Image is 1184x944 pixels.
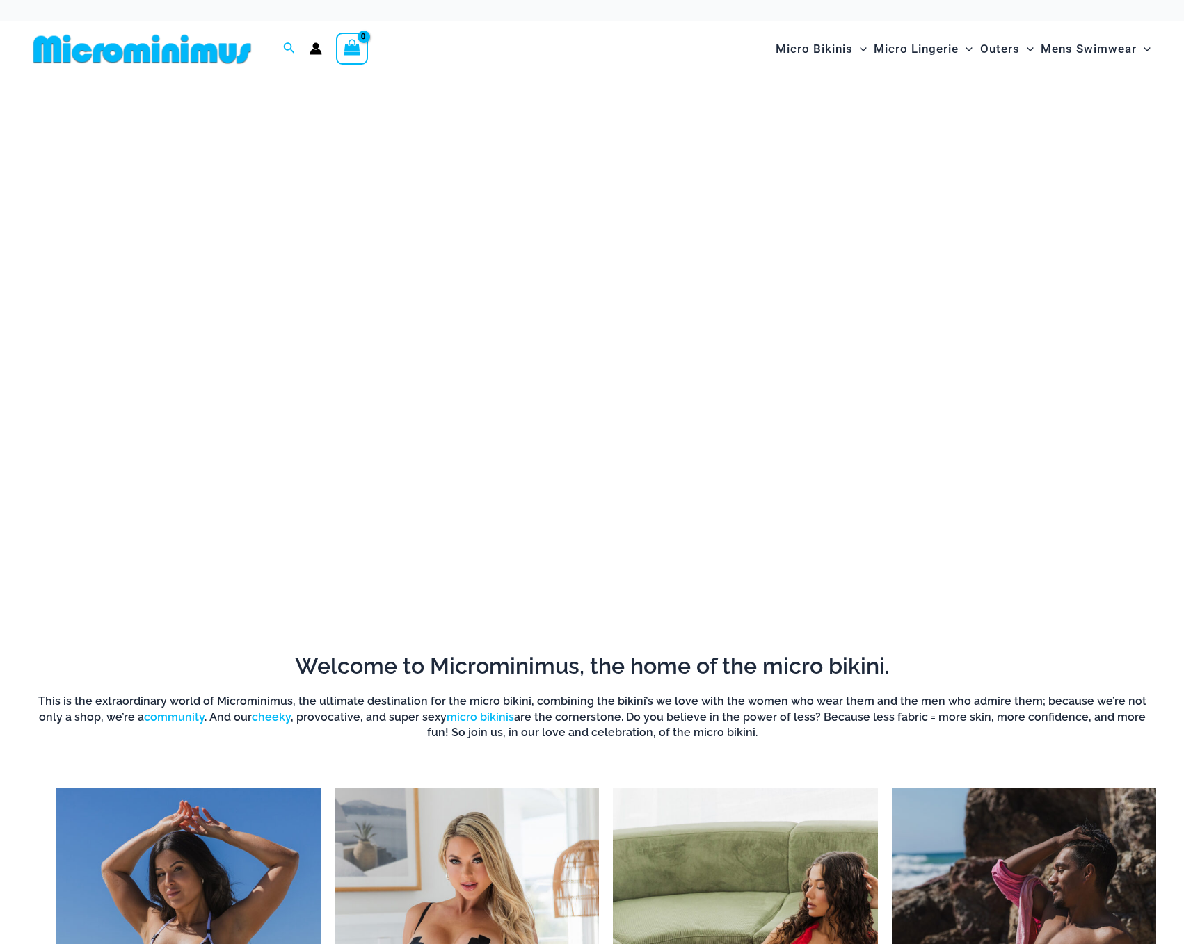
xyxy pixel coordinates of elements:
[28,33,257,65] img: MM SHOP LOGO FLAT
[980,31,1020,67] span: Outers
[770,26,1156,72] nav: Site Navigation
[336,33,368,65] a: View Shopping Cart, empty
[28,694,1156,740] h6: This is the extraordinary world of Microminimus, the ultimate destination for the micro bikini, c...
[772,28,870,70] a: Micro BikinisMenu ToggleMenu Toggle
[447,710,514,724] a: micro bikinis
[853,31,867,67] span: Menu Toggle
[776,31,853,67] span: Micro Bikinis
[252,710,291,724] a: cheeky
[28,651,1156,681] h2: Welcome to Microminimus, the home of the micro bikini.
[1037,28,1154,70] a: Mens SwimwearMenu ToggleMenu Toggle
[283,40,296,58] a: Search icon link
[1137,31,1151,67] span: Menu Toggle
[977,28,1037,70] a: OutersMenu ToggleMenu Toggle
[959,31,973,67] span: Menu Toggle
[1041,31,1137,67] span: Mens Swimwear
[874,31,959,67] span: Micro Lingerie
[870,28,976,70] a: Micro LingerieMenu ToggleMenu Toggle
[144,710,205,724] a: community
[1020,31,1034,67] span: Menu Toggle
[310,42,322,55] a: Account icon link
